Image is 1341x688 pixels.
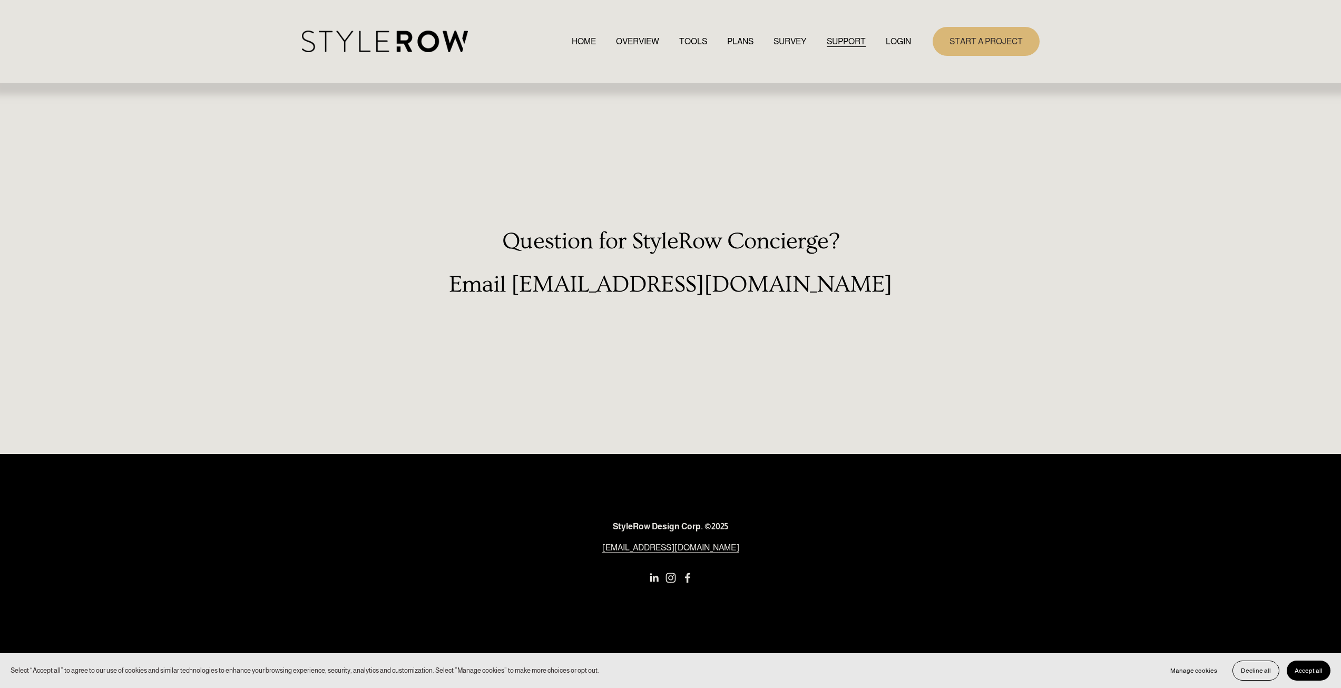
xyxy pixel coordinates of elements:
[682,573,693,583] a: Facebook
[1287,661,1330,681] button: Accept all
[933,27,1040,56] a: START A PROJECT
[774,34,806,49] a: SURVEY
[886,34,911,49] a: LOGIN
[1170,667,1217,674] span: Manage cookies
[1162,661,1225,681] button: Manage cookies
[572,34,596,49] a: HOME
[1241,667,1271,674] span: Decline all
[827,35,866,48] span: SUPPORT
[679,34,707,49] a: TOOLS
[649,573,659,583] a: LinkedIn
[616,34,659,49] a: OVERVIEW
[727,34,753,49] a: PLANS
[827,34,866,49] a: folder dropdown
[302,228,1040,255] h2: Question for StyleRow Concierge?
[11,665,599,675] p: Select “Accept all” to agree to our use of cookies and similar technologies to enhance your brows...
[302,31,468,52] img: StyleRow
[302,272,1040,298] h2: Email [EMAIL_ADDRESS][DOMAIN_NAME]
[665,573,676,583] a: Instagram
[613,522,728,531] strong: StyleRow Design Corp. ©2025
[1232,661,1279,681] button: Decline all
[602,541,739,554] a: [EMAIL_ADDRESS][DOMAIN_NAME]
[1295,667,1323,674] span: Accept all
